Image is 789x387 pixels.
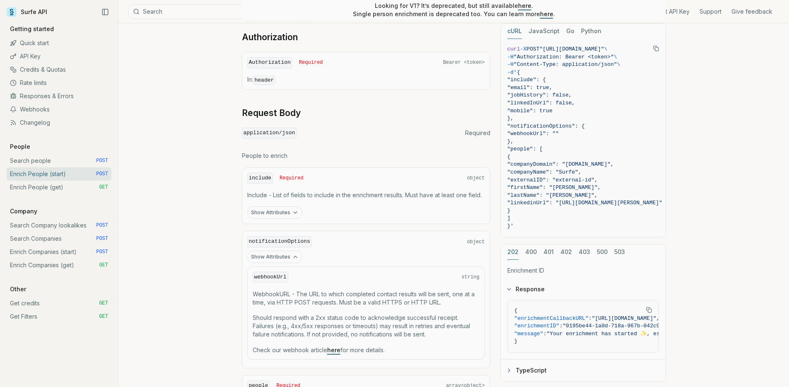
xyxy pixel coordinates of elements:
[467,175,485,181] span: object
[514,69,520,75] span: '{
[247,251,302,263] button: Show Attributes
[7,25,57,33] p: Getting started
[99,313,108,320] span: GET
[540,10,553,17] a: here
[253,314,480,339] p: Should respond with a 2xx status code to acknowledge successful receipt. Failures (e.g., 4xx/5xx ...
[443,59,485,66] span: Bearer <token>
[700,7,721,16] a: Support
[547,331,741,337] span: "Your enrichment has started ✨, estimated time: 2 seconds."
[507,46,520,52] span: curl
[507,138,514,145] span: },
[507,208,511,214] span: }
[299,59,323,66] span: Required
[327,346,340,353] a: here
[566,24,574,39] button: Go
[507,161,614,167] span: "companyDomain": "[DOMAIN_NAME]",
[253,346,480,354] p: Check our webhook article for more details.
[242,152,490,160] p: People to enrich
[96,235,108,242] span: POST
[507,169,581,175] span: "companyName": "Surfe",
[514,323,560,329] span: "enrichmentID"
[514,331,543,337] span: "message"
[7,181,111,194] a: Enrich People (get) GET
[658,7,690,16] a: Get API Key
[7,154,111,167] a: Search people POST
[247,206,302,219] button: Show Attributes
[7,116,111,129] a: Changelog
[7,89,111,103] a: Responses & Errors
[7,207,41,215] p: Company
[7,245,111,259] a: Enrich Companies (start) POST
[501,278,666,300] button: Response
[525,244,537,260] button: 400
[7,232,111,245] a: Search Companies POST
[242,31,298,43] a: Authorization
[520,46,527,52] span: -X
[507,266,659,275] p: Enrichment ID
[99,6,111,18] button: Collapse Sidebar
[604,46,608,52] span: \
[643,304,655,316] button: Copy Text
[507,24,522,39] button: cURL
[507,123,585,129] span: "notificationOptions": {
[592,315,656,322] span: "[URL][DOMAIN_NAME]"
[543,331,547,337] span: :
[465,129,490,137] span: Required
[563,323,685,329] span: "0195be44-1a0d-718a-967b-042c9d17ffd7"
[7,76,111,89] a: Rate limits
[247,75,485,85] p: In:
[96,171,108,177] span: POST
[247,236,312,247] code: notificationOptions
[99,184,108,191] span: GET
[353,2,555,18] p: Looking for V1? It’s deprecated, but still available . Single person enrichment is deprecated too...
[731,7,772,16] a: Give feedback
[526,46,539,52] span: POST
[501,300,666,359] div: Response
[242,128,297,139] code: application/json
[507,244,519,260] button: 202
[7,297,111,310] a: Get credits GET
[507,177,598,183] span: "externalID": "external-id",
[514,338,518,344] span: }
[507,200,662,206] span: "linkedinUrl": "[URL][DOMAIN_NAME][PERSON_NAME]"
[96,249,108,255] span: POST
[589,315,592,322] span: :
[597,244,608,260] button: 500
[614,54,617,60] span: \
[514,54,614,60] span: "Authorization: Bearer <token>"
[650,42,662,55] button: Copy Text
[507,54,514,60] span: -H
[656,315,660,322] span: ,
[507,184,601,191] span: "firstName": "[PERSON_NAME]",
[501,360,666,381] button: TypeScript
[617,61,620,68] span: \
[507,108,553,114] span: "mobile": true
[581,24,601,39] button: Python
[7,219,111,232] a: Search Company lookalikes POST
[507,92,572,98] span: "jobHistory": false,
[247,57,292,68] code: Authorization
[7,103,111,116] a: Webhooks
[507,192,598,198] span: "lastName": "[PERSON_NAME]",
[7,143,34,151] p: People
[518,2,531,9] a: here
[540,46,604,52] span: "[URL][DOMAIN_NAME]"
[253,75,276,85] code: header
[253,290,480,307] p: WebhookURL - The URL to which completed contact results will be sent, one at a time, via HTTP POS...
[247,191,485,199] p: Include - List of fields to include in the enrichment results. Must have at least one field.
[614,244,625,260] button: 503
[507,69,514,75] span: -d
[99,300,108,307] span: GET
[560,244,572,260] button: 402
[280,175,304,181] span: Required
[253,272,288,283] code: webhookUrl
[247,173,273,184] code: include
[507,115,514,121] span: },
[96,157,108,164] span: POST
[507,100,575,106] span: "linkedInUrl": false,
[507,85,553,91] span: "email": true,
[514,307,518,314] span: {
[507,146,543,152] span: "people": [
[461,274,479,281] span: string
[543,244,554,260] button: 401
